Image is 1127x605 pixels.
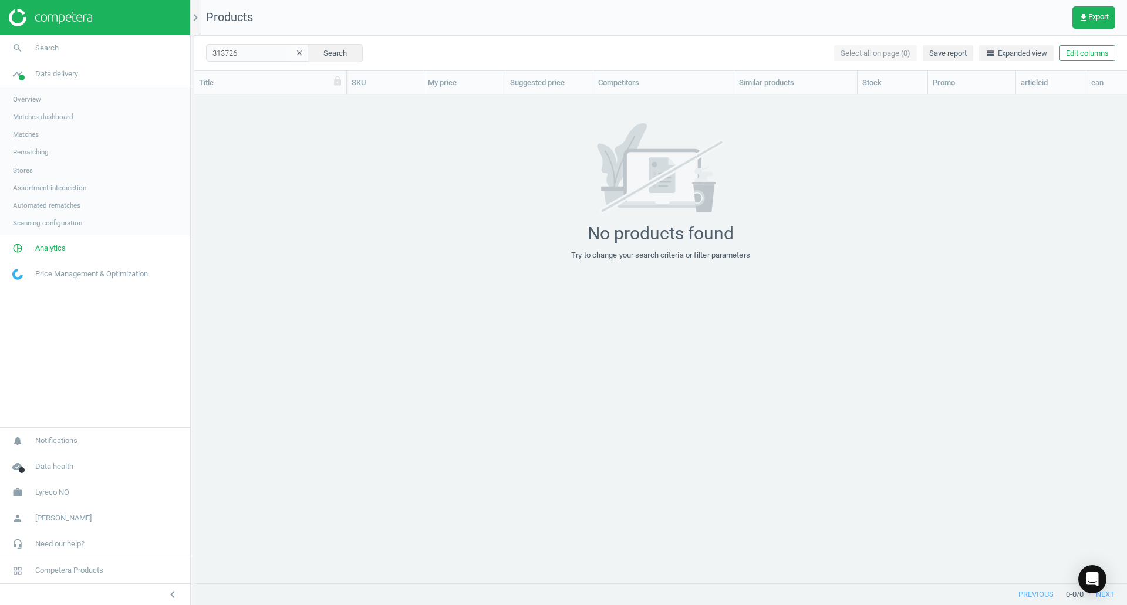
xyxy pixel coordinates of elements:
span: Price Management & Optimization [35,269,148,279]
i: timeline [6,63,29,85]
div: Title [199,77,342,88]
div: Try to change your search criteria or filter parameters [571,250,750,261]
i: work [6,481,29,503]
button: clear [291,45,308,62]
span: Expanded view [986,48,1047,59]
div: Open Intercom Messenger [1078,565,1106,593]
span: Lyreco NO [35,487,69,498]
button: Search [308,44,363,62]
span: / 0 [1077,589,1084,600]
span: Assortment intersection [13,183,86,192]
button: previous [1006,584,1066,605]
span: Search [35,43,59,53]
span: Data health [35,461,73,472]
span: Data delivery [35,69,78,79]
span: Competera Products [35,565,103,576]
i: get_app [1079,13,1088,22]
div: No products found [588,223,734,244]
div: Similar products [739,77,852,88]
span: Matches dashboard [13,112,73,121]
span: Save report [929,48,967,59]
span: Select all on page (0) [841,48,910,59]
span: Scanning configuration [13,218,82,228]
span: Products [206,10,253,24]
i: chevron_right [188,11,203,25]
i: cloud_done [6,455,29,478]
button: Save report [923,45,973,62]
img: wGWNvw8QSZomAAAAABJRU5ErkJggg== [12,269,23,280]
span: Need our help? [35,539,85,549]
i: clear [295,49,303,57]
div: grid [194,94,1127,574]
i: headset_mic [6,533,29,555]
i: search [6,37,29,59]
input: SKU/Title search [206,44,309,62]
div: My price [428,77,500,88]
span: 0 - 0 [1066,589,1077,600]
div: Promo [933,77,1011,88]
i: horizontal_split [986,49,995,58]
div: Stock [862,77,923,88]
span: Analytics [35,243,66,254]
span: Rematching [13,147,49,157]
button: chevron_left [158,587,187,602]
span: Automated rematches [13,201,80,210]
i: person [6,507,29,529]
span: Matches [13,130,39,139]
img: ajHJNr6hYgQAAAAASUVORK5CYII= [9,9,92,26]
div: SKU [352,77,418,88]
div: Suggested price [510,77,588,88]
span: Stores [13,165,33,175]
button: get_appExport [1072,6,1115,29]
span: Overview [13,94,41,104]
button: Edit columns [1059,45,1115,62]
button: next [1084,584,1127,605]
div: articleid [1021,77,1081,88]
img: 7171a7ce662e02b596aeec34d53f281b.svg [575,123,747,214]
i: notifications [6,430,29,452]
div: Competitors [598,77,729,88]
span: Export [1079,13,1109,22]
button: Select all on page (0) [834,45,917,62]
span: Notifications [35,435,77,446]
button: horizontal_splitExpanded view [979,45,1054,62]
i: pie_chart_outlined [6,237,29,259]
i: chevron_left [166,587,180,601]
span: [PERSON_NAME] [35,513,92,523]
